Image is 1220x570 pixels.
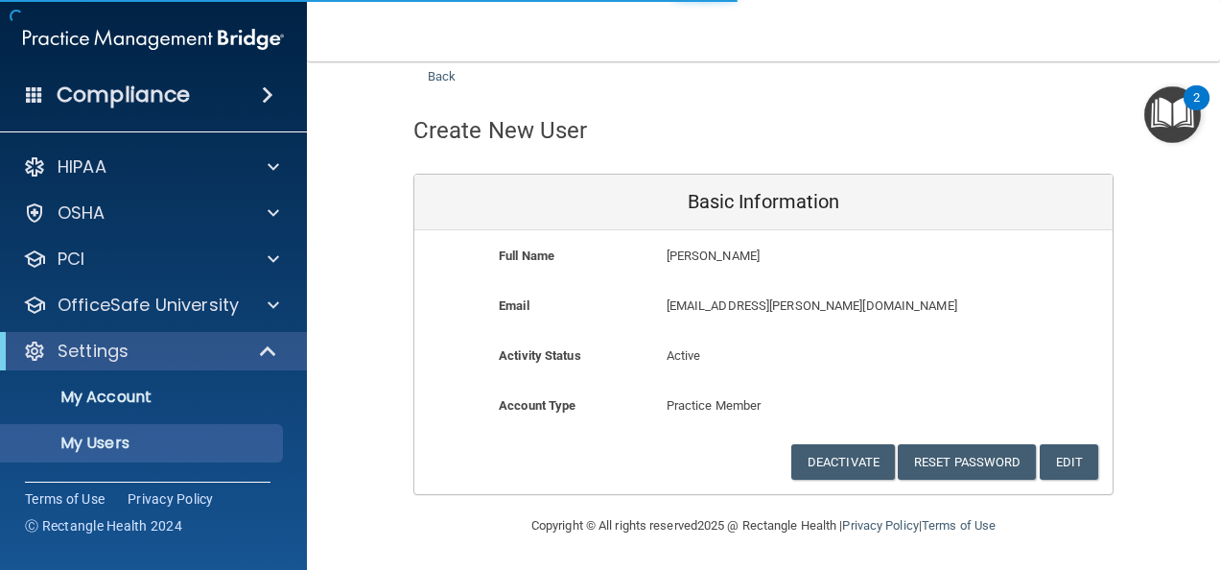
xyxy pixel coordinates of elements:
a: Privacy Policy [128,489,214,509]
b: Activity Status [499,348,581,363]
button: Edit [1040,444,1098,480]
button: Open Resource Center, 2 new notifications [1144,86,1201,143]
button: Reset Password [898,444,1036,480]
a: OfficeSafe University [23,294,279,317]
div: 2 [1193,98,1200,123]
div: Copyright © All rights reserved 2025 @ Rectangle Health | | [413,495,1114,557]
p: [EMAIL_ADDRESS][PERSON_NAME][DOMAIN_NAME] [667,295,973,318]
a: Privacy Policy [842,518,918,533]
p: My Account [12,388,274,407]
div: Basic Information [414,175,1113,230]
b: Full Name [499,249,554,263]
iframe: Drift Widget Chat Controller [1124,438,1197,511]
p: [PERSON_NAME] [667,245,973,268]
p: OfficeSafe University [58,294,239,317]
p: PCI [58,248,84,271]
a: Terms of Use [922,518,996,533]
a: Terms of Use [25,489,105,509]
p: OSHA [58,202,106,225]
p: Services [12,480,274,499]
a: Settings [23,340,278,363]
h4: Create New User [413,118,588,143]
p: Practice Member [667,394,861,417]
b: Email [499,298,529,313]
p: Settings [58,340,129,363]
h4: Compliance [57,82,190,108]
p: HIPAA [58,155,106,178]
b: Account Type [499,398,575,413]
a: OSHA [23,202,279,225]
a: Back [428,46,456,83]
button: Deactivate [791,444,895,480]
a: PCI [23,248,279,271]
p: Active [667,344,861,368]
span: Ⓒ Rectangle Health 2024 [25,516,182,535]
p: My Users [12,434,274,453]
a: HIPAA [23,155,279,178]
img: PMB logo [23,20,284,59]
